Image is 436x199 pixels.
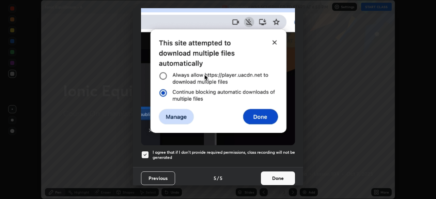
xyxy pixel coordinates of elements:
button: Previous [141,171,175,185]
button: Done [261,171,295,185]
h4: / [217,175,219,182]
h4: 5 [220,175,222,182]
h4: 5 [214,175,216,182]
h5: I agree that if I don't provide required permissions, class recording will not be generated [153,150,295,160]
